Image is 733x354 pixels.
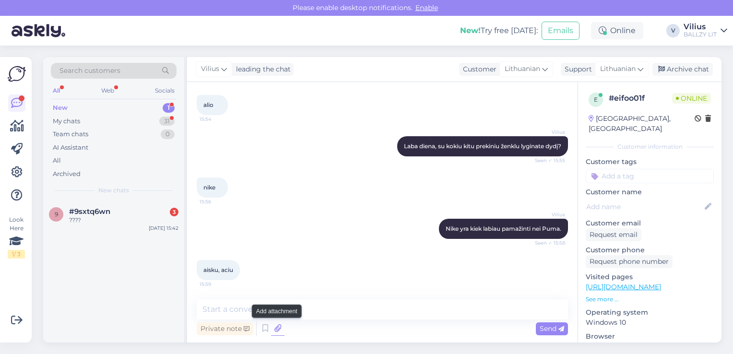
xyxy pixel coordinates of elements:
div: Customer [459,64,497,74]
div: 3 [170,208,178,216]
div: All [53,156,61,165]
p: Customer tags [586,157,714,167]
div: [GEOGRAPHIC_DATA], [GEOGRAPHIC_DATA] [589,114,695,134]
span: Lithuanian [505,64,540,74]
div: Try free [DATE]: [460,25,538,36]
p: Operating system [586,307,714,318]
span: Enable [413,3,441,12]
div: Archived [53,169,81,179]
div: Vilius [684,23,717,31]
div: Online [591,22,643,39]
span: Seen ✓ 15:58 [529,239,565,247]
p: See more ... [586,295,714,304]
span: Nike yra kiek labiau pamažinti nei Puma. [446,225,561,232]
p: Customer phone [586,245,714,255]
span: 15:54 [200,116,236,123]
div: New [53,103,68,113]
div: Socials [153,84,177,97]
div: Request phone number [586,255,673,268]
div: Look Here [8,215,25,259]
div: Archive chat [652,63,713,76]
span: alio [203,101,213,108]
span: e [594,96,598,103]
div: Web [99,84,116,97]
p: Customer name [586,187,714,197]
a: [URL][DOMAIN_NAME] [586,283,661,291]
span: 15:59 [200,281,236,288]
span: #9sxtq6wn [69,207,110,216]
div: AI Assistant [53,143,88,153]
a: ViliusBALLZY LIT [684,23,727,38]
p: Customer email [586,218,714,228]
div: [DATE] 15:42 [149,224,178,232]
div: Private note [197,322,253,335]
span: Search customers [59,66,120,76]
span: nike [203,184,215,191]
div: BALLZY LIT [684,31,717,38]
p: Chrome [TECHNICAL_ID] [586,342,714,352]
div: 1 / 3 [8,250,25,259]
p: Browser [586,331,714,342]
div: Team chats [53,130,88,139]
span: 15:56 [200,198,236,205]
div: Request email [586,228,641,241]
img: Askly Logo [8,65,26,83]
div: 0 [161,130,175,139]
span: Vilius [529,129,565,136]
div: ???? [69,216,178,224]
span: Vilius [529,211,565,218]
input: Add name [586,201,703,212]
div: 1 [163,103,175,113]
input: Add a tag [586,169,714,183]
div: My chats [53,117,80,126]
span: Send [540,324,564,333]
div: Customer information [586,142,714,151]
div: Support [561,64,592,74]
span: Laba diena, su kokiu kitu prekiniu ženklu lyginate dydį? [404,142,561,150]
span: Seen ✓ 15:55 [529,157,565,164]
span: 9 [55,211,58,218]
span: New chats [98,186,129,195]
span: Lithuanian [600,64,636,74]
p: Visited pages [586,272,714,282]
span: Vilius [201,64,219,74]
span: Online [672,93,711,104]
div: # eifoo01f [609,93,672,104]
div: V [666,24,680,37]
button: Emails [542,22,579,40]
div: 31 [159,117,175,126]
div: leading the chat [232,64,291,74]
p: Windows 10 [586,318,714,328]
div: All [51,84,62,97]
small: Add attachment [256,307,297,315]
b: New! [460,26,481,35]
span: aisku, aciu [203,266,233,273]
